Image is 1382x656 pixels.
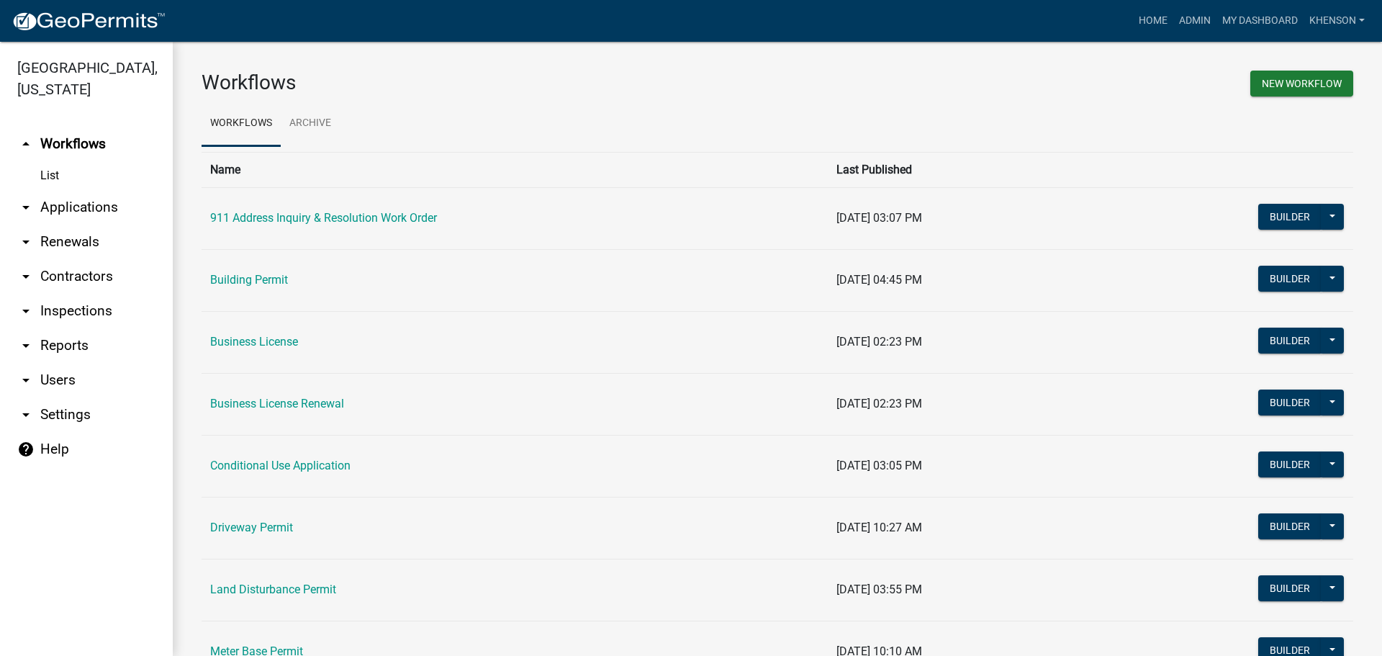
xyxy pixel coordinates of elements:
button: Builder [1258,266,1322,292]
a: 911 Address Inquiry & Resolution Work Order [210,211,437,225]
a: Land Disturbance Permit [210,583,336,596]
button: Builder [1258,451,1322,477]
i: arrow_drop_down [17,337,35,354]
a: Business License [210,335,298,349]
i: help [17,441,35,458]
h3: Workflows [202,71,767,95]
a: Workflows [202,101,281,147]
span: [DATE] 02:23 PM [836,397,922,410]
span: [DATE] 10:27 AM [836,521,922,534]
span: [DATE] 03:05 PM [836,459,922,472]
button: Builder [1258,513,1322,539]
i: arrow_drop_down [17,406,35,423]
i: arrow_drop_down [17,268,35,285]
a: Home [1133,7,1173,35]
i: arrow_drop_down [17,372,35,389]
a: Driveway Permit [210,521,293,534]
button: Builder [1258,328,1322,354]
span: [DATE] 04:45 PM [836,273,922,287]
a: Building Permit [210,273,288,287]
th: Name [202,152,828,187]
span: [DATE] 02:23 PM [836,335,922,349]
span: [DATE] 03:55 PM [836,583,922,596]
button: New Workflow [1250,71,1353,96]
i: arrow_drop_up [17,135,35,153]
a: Admin [1173,7,1216,35]
i: arrow_drop_down [17,233,35,251]
a: Conditional Use Application [210,459,351,472]
a: khenson [1304,7,1370,35]
button: Builder [1258,575,1322,601]
span: [DATE] 03:07 PM [836,211,922,225]
i: arrow_drop_down [17,199,35,216]
a: Business License Renewal [210,397,344,410]
th: Last Published [828,152,1089,187]
i: arrow_drop_down [17,302,35,320]
a: Archive [281,101,340,147]
button: Builder [1258,204,1322,230]
a: My Dashboard [1216,7,1304,35]
button: Builder [1258,390,1322,415]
